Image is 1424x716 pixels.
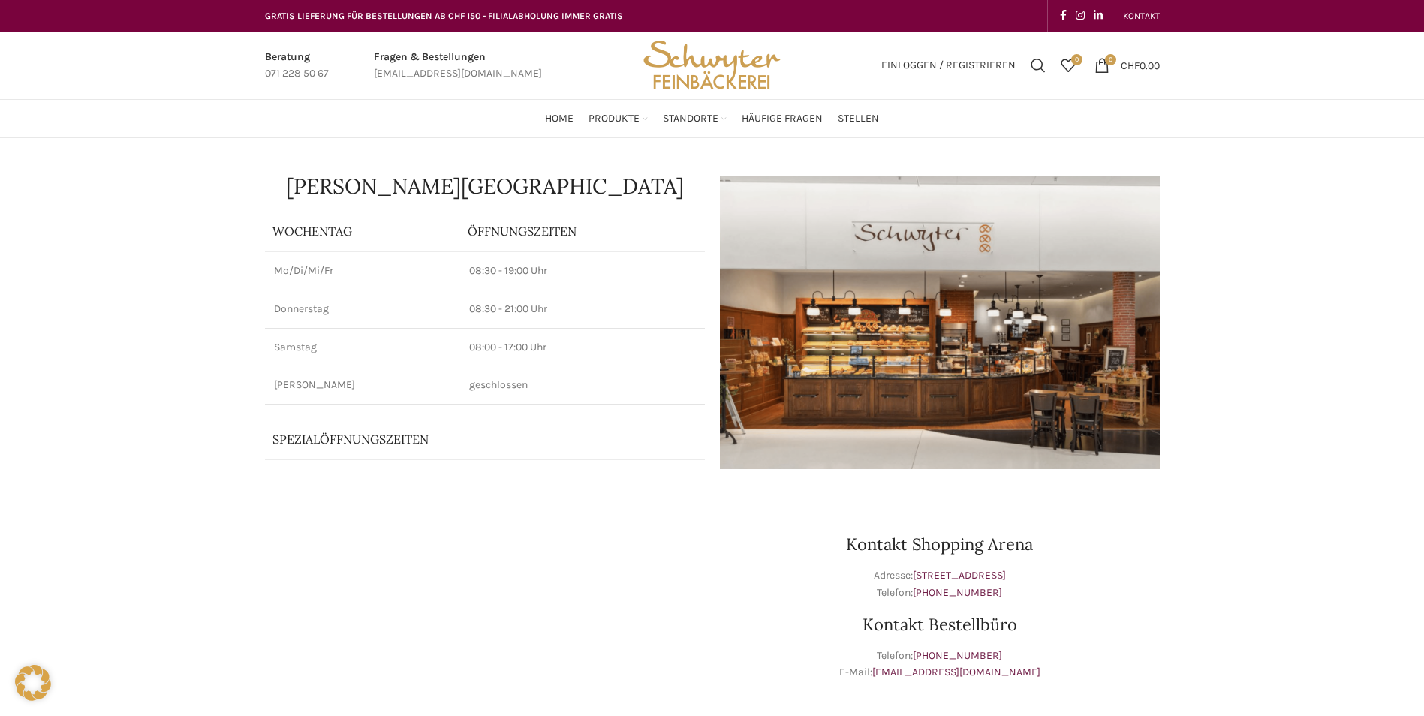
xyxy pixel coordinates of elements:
p: 08:00 - 17:00 Uhr [469,340,696,355]
p: 08:30 - 21:00 Uhr [469,302,696,317]
a: Stellen [838,104,879,134]
a: Standorte [663,104,727,134]
span: Einloggen / Registrieren [881,60,1016,71]
p: Adresse: Telefon: [720,567,1160,601]
span: KONTAKT [1123,11,1160,21]
div: Meine Wunschliste [1053,50,1083,80]
a: 0 [1053,50,1083,80]
a: [EMAIL_ADDRESS][DOMAIN_NAME] [872,666,1040,678]
a: Produkte [589,104,648,134]
a: Suchen [1023,50,1053,80]
p: Donnerstag [274,302,451,317]
a: Facebook social link [1055,5,1071,26]
a: Linkedin social link [1089,5,1107,26]
div: Secondary navigation [1115,1,1167,31]
span: 0 [1071,54,1082,65]
a: Site logo [638,58,785,71]
p: geschlossen [469,378,696,393]
p: Telefon: E-Mail: [720,648,1160,681]
a: Häufige Fragen [742,104,823,134]
span: GRATIS LIEFERUNG FÜR BESTELLUNGEN AB CHF 150 - FILIALABHOLUNG IMMER GRATIS [265,11,623,21]
span: Stellen [838,112,879,126]
p: Wochentag [272,223,453,239]
a: Home [545,104,574,134]
bdi: 0.00 [1121,59,1160,71]
a: [PHONE_NUMBER] [913,649,1002,662]
span: CHF [1121,59,1140,71]
a: KONTAKT [1123,1,1160,31]
p: Mo/Di/Mi/Fr [274,263,451,278]
span: Standorte [663,112,718,126]
h3: Kontakt Shopping Arena [720,536,1160,552]
p: ÖFFNUNGSZEITEN [468,223,697,239]
a: Instagram social link [1071,5,1089,26]
p: 08:30 - 19:00 Uhr [469,263,696,278]
span: Produkte [589,112,640,126]
a: [PHONE_NUMBER] [913,586,1002,599]
img: Bäckerei Schwyter [638,32,785,99]
p: [PERSON_NAME] [274,378,451,393]
span: Häufige Fragen [742,112,823,126]
a: 0 CHF0.00 [1087,50,1167,80]
h1: [PERSON_NAME][GEOGRAPHIC_DATA] [265,176,705,197]
span: 0 [1105,54,1116,65]
a: Einloggen / Registrieren [874,50,1023,80]
span: Home [545,112,574,126]
a: Infobox link [374,49,542,83]
div: Main navigation [257,104,1167,134]
p: Spezialöffnungszeiten [272,431,655,447]
a: [STREET_ADDRESS] [913,569,1006,582]
p: Samstag [274,340,451,355]
h3: Kontakt Bestellbüro [720,616,1160,633]
a: Infobox link [265,49,329,83]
